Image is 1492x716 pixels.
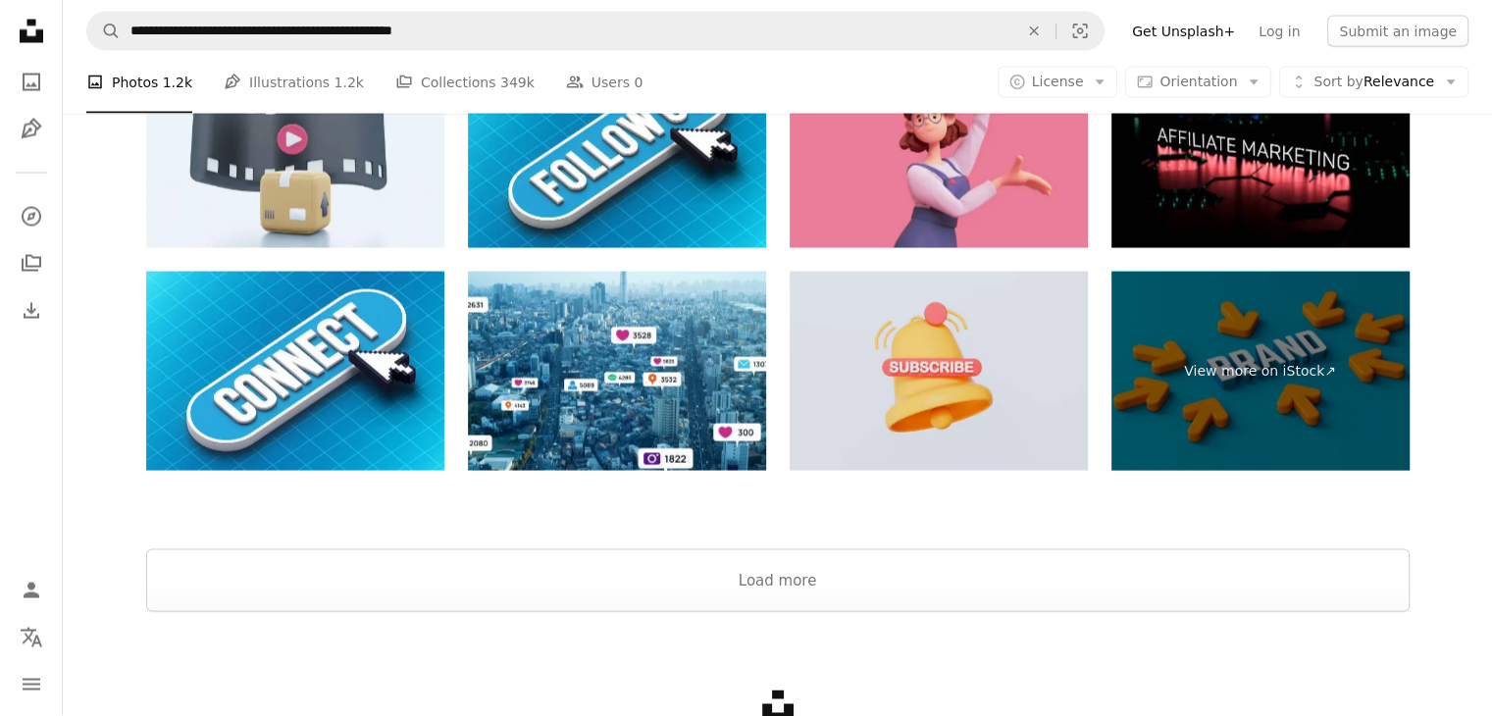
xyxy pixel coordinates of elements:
img: Follow Us Social Media Button [468,50,766,249]
a: Log in [1247,16,1312,47]
a: View more on iStock↗ [1111,272,1410,471]
span: License [1032,74,1084,89]
button: Search Unsplash [87,13,121,50]
img: AFFILIATE MARKETING text,word lettering neon glowing concept. Affiliate marketing business concep... [1111,50,1410,249]
button: Load more [146,549,1410,612]
button: Clear [1012,13,1055,50]
form: Find visuals sitewide [86,12,1105,51]
a: Log in / Sign up [12,571,51,610]
span: Sort by [1313,74,1363,89]
button: Visual search [1056,13,1104,50]
button: Sort byRelevance [1279,67,1468,98]
a: Users 0 [566,51,643,114]
button: Submit an image [1327,16,1468,47]
span: 1.2k [334,72,364,93]
a: Get Unsplash+ [1120,16,1247,47]
img: Notice balloons of social networking service pop-up above modern city. Social media. [468,272,766,471]
a: Illustrations [12,110,51,149]
a: Home — Unsplash [12,12,51,55]
span: 0 [634,72,643,93]
img: 3d render portrait of smiling cute casual brunette girl in glasses wearing blue apron, white t-sh... [790,50,1088,249]
span: 349k [500,72,535,93]
span: Orientation [1159,74,1237,89]
a: Illustrations 1.2k [224,51,364,114]
button: Language [12,618,51,657]
button: Orientation [1125,67,1271,98]
a: Collections 349k [395,51,535,114]
a: Photos [12,63,51,102]
button: Menu [12,665,51,704]
a: Collections [12,244,51,283]
a: Download History [12,291,51,331]
a: Explore [12,197,51,236]
span: Relevance [1313,73,1434,92]
img: Set of subscription, newsletter subscription, content subscription icons 3d illustration [790,272,1088,471]
img: Product placement or embedded advertising or the embedded strategy for brands to reach their targ... [146,50,444,249]
button: License [998,67,1118,98]
img: Connect Contact Communication Social Media Button [146,272,444,471]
